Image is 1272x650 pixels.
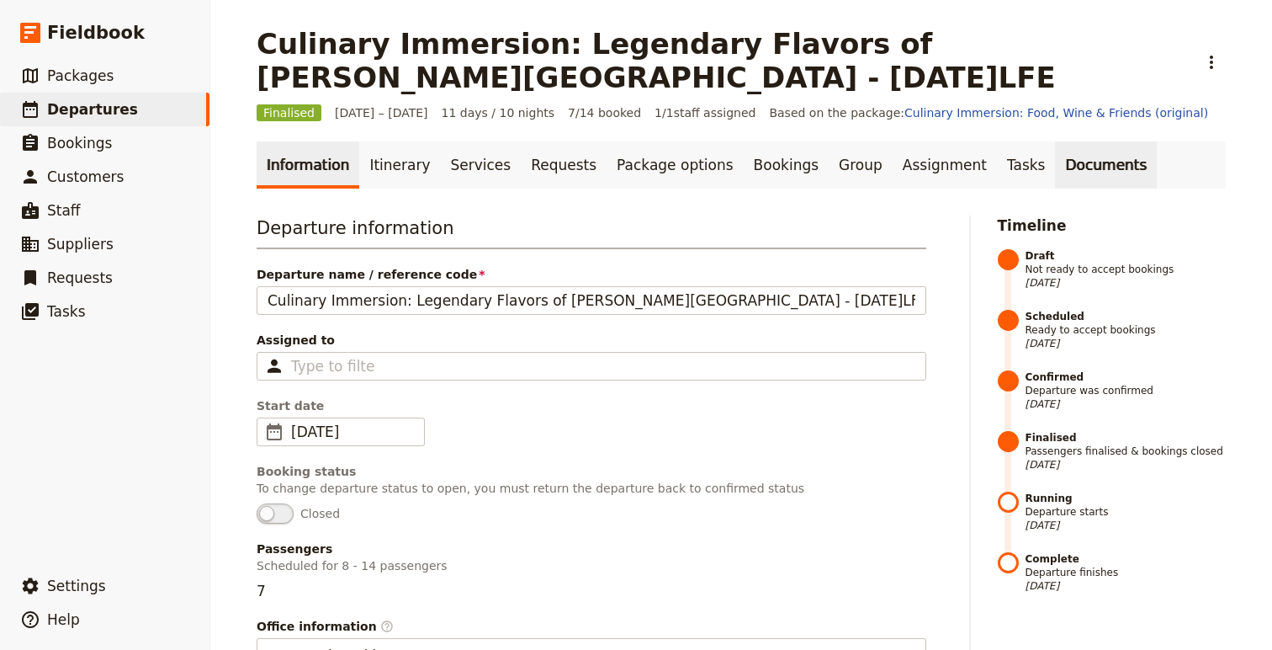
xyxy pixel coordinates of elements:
[380,620,394,633] span: ​
[997,141,1056,189] a: Tasks
[1026,337,1227,350] span: [DATE]
[1026,431,1227,445] strong: Finalised
[1026,370,1227,411] span: Departure was confirmed
[291,422,414,442] span: [DATE]
[291,356,375,376] input: Assigned to
[257,618,926,635] span: Office information
[1026,552,1227,566] strong: Complete
[1026,276,1227,290] span: [DATE]
[47,236,114,253] span: Suppliers
[744,141,829,189] a: Bookings
[998,216,1227,236] h2: Timeline
[829,141,893,189] a: Group
[47,269,113,286] span: Requests
[47,202,81,219] span: Staff
[442,104,555,121] span: 11 days / 10 nights
[1026,370,1227,384] strong: Confirmed
[257,557,926,574] p: Scheduled for 8 - 14 passengers
[1026,519,1227,532] span: [DATE]
[1026,492,1227,505] strong: Running
[257,541,926,557] span: Passengers
[359,141,440,189] a: Itinerary
[257,286,926,315] input: Departure name / reference code
[521,141,607,189] a: Requests
[1055,141,1157,189] a: Documents
[1026,397,1227,411] span: [DATE]
[47,135,112,152] span: Bookings
[257,480,926,497] p: To change departure status to open, you must return the departure back to confirmed status
[47,611,80,628] span: Help
[904,106,1208,120] a: Culinary Immersion: Food, Wine & Friends (original)
[300,505,340,522] span: Closed
[257,463,926,480] div: Booking status
[257,581,926,601] p: 7
[1026,458,1227,472] span: [DATE]
[257,332,926,349] span: Assigned to
[1026,310,1227,350] span: Ready to accept bookings
[47,578,106,594] span: Settings
[441,141,522,189] a: Services
[257,266,926,283] span: Departure name / reference code
[47,168,124,185] span: Customers
[1026,310,1227,323] strong: Scheduled
[1026,579,1227,593] span: [DATE]
[257,397,926,414] span: Start date
[1026,492,1227,532] span: Departure starts
[1026,249,1227,263] strong: Draft
[568,104,641,121] span: 7/14 booked
[47,303,86,320] span: Tasks
[257,27,1187,94] h1: Culinary Immersion: Legendary Flavors of [PERSON_NAME][GEOGRAPHIC_DATA] - [DATE]LFE
[47,20,145,45] span: Fieldbook
[1197,48,1226,77] button: Actions
[1026,249,1227,290] span: Not ready to accept bookings
[769,104,1208,121] span: Based on the package:
[893,141,997,189] a: Assignment
[257,104,321,121] span: Finalised
[607,141,743,189] a: Package options
[1026,552,1227,593] span: Departure finishes
[655,104,755,121] span: 1 / 1 staff assigned
[257,216,926,249] h3: Departure information
[47,67,114,84] span: Packages
[335,104,428,121] span: [DATE] – [DATE]
[257,141,359,189] a: Information
[47,101,138,118] span: Departures
[1026,431,1227,472] span: Passengers finalised & bookings closed
[264,422,284,442] span: ​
